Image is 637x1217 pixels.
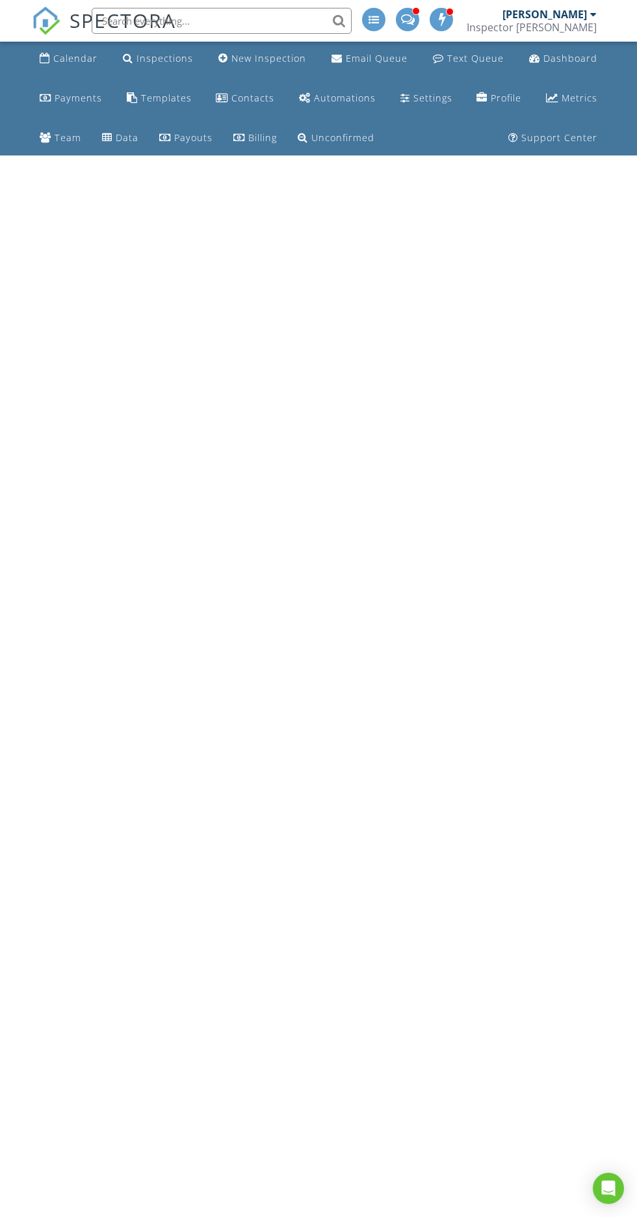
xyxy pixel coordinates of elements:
a: Contacts [211,87,279,111]
div: Contacts [231,92,274,104]
div: [PERSON_NAME] [502,8,587,21]
a: Email Queue [326,47,413,71]
div: New Inspection [231,52,306,64]
div: Text Queue [447,52,504,64]
div: Automations [314,92,376,104]
a: Inspections [118,47,198,71]
div: Open Intercom Messenger [593,1173,624,1204]
div: Calendar [53,52,97,64]
div: Team [55,131,81,144]
a: Payouts [154,126,218,150]
div: Support Center [521,131,597,144]
a: SPECTORA [32,18,176,45]
div: Payments [55,92,102,104]
a: New Inspection [213,47,311,71]
a: Company Profile [471,87,526,111]
a: Team [34,126,86,150]
a: Support Center [503,126,603,150]
div: Dashboard [543,52,597,64]
a: Automations (Advanced) [294,87,381,111]
div: Profile [491,92,521,104]
div: Billing [248,131,277,144]
a: Payments [34,87,107,111]
input: Search everything... [92,8,352,34]
a: Templates [122,87,197,111]
a: Calendar [34,47,103,71]
span: SPECTORA [70,7,176,34]
img: The Best Home Inspection Software - Spectora [32,7,60,35]
div: Unconfirmed [311,131,374,144]
a: Billing [228,126,282,150]
a: Settings [395,87,458,111]
div: Payouts [174,131,213,144]
div: Metrics [562,92,597,104]
a: Metrics [541,87,603,111]
div: Inspector Cluseau [467,21,597,34]
div: Templates [141,92,192,104]
a: Text Queue [428,47,509,71]
div: Data [116,131,138,144]
div: Settings [413,92,452,104]
div: Inspections [136,52,193,64]
a: Data [97,126,144,150]
div: Email Queue [346,52,408,64]
a: Unconfirmed [292,126,380,150]
a: Dashboard [524,47,603,71]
